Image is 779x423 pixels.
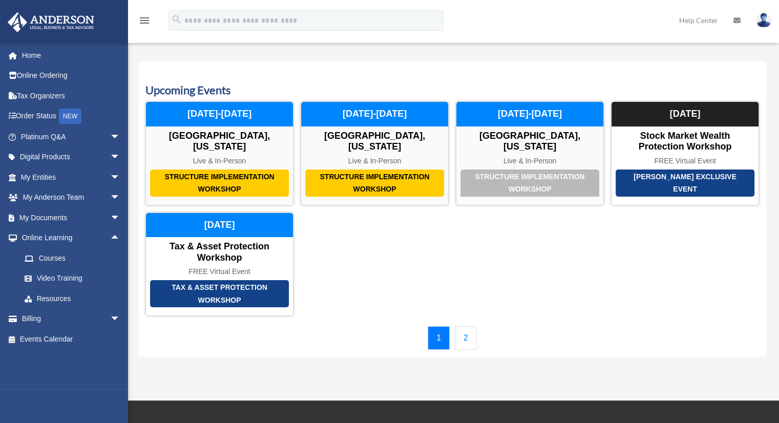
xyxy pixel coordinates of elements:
[456,131,603,153] div: [GEOGRAPHIC_DATA], [US_STATE]
[456,102,603,126] div: [DATE]-[DATE]
[7,86,136,106] a: Tax Organizers
[110,126,131,147] span: arrow_drop_down
[7,147,136,167] a: Digital Productsarrow_drop_down
[138,14,151,27] i: menu
[145,213,293,316] a: Tax & Asset Protection Workshop Tax & Asset Protection Workshop FREE Virtual Event [DATE]
[14,268,136,289] a: Video Training
[612,102,759,126] div: [DATE]
[7,66,136,86] a: Online Ordering
[460,170,599,197] div: Structure Implementation Workshop
[14,248,136,268] a: Courses
[146,213,293,238] div: [DATE]
[301,157,448,165] div: Live & In-Person
[7,329,131,349] a: Events Calendar
[110,207,131,228] span: arrow_drop_down
[59,109,81,124] div: NEW
[612,131,759,153] div: Stock Market Wealth Protection Workshop
[455,326,477,350] a: 2
[146,131,293,153] div: [GEOGRAPHIC_DATA], [US_STATE]
[145,82,759,98] h3: Upcoming Events
[110,167,131,188] span: arrow_drop_down
[14,288,136,309] a: Resources
[7,187,136,208] a: My Anderson Teamarrow_drop_down
[7,228,136,248] a: Online Learningarrow_drop_up
[428,326,450,350] a: 1
[146,157,293,165] div: Live & In-Person
[301,101,449,205] a: Structure Implementation Workshop [GEOGRAPHIC_DATA], [US_STATE] Live & In-Person [DATE]-[DATE]
[301,102,448,126] div: [DATE]-[DATE]
[7,45,136,66] a: Home
[146,102,293,126] div: [DATE]-[DATE]
[5,12,97,32] img: Anderson Advisors Platinum Portal
[756,13,771,28] img: User Pic
[146,241,293,263] div: Tax & Asset Protection Workshop
[7,106,136,127] a: Order StatusNEW
[146,267,293,276] div: FREE Virtual Event
[7,207,136,228] a: My Documentsarrow_drop_down
[456,101,604,205] a: Structure Implementation Workshop [GEOGRAPHIC_DATA], [US_STATE] Live & In-Person [DATE]-[DATE]
[616,170,754,197] div: [PERSON_NAME] Exclusive Event
[456,157,603,165] div: Live & In-Person
[171,14,182,25] i: search
[110,309,131,330] span: arrow_drop_down
[305,170,444,197] div: Structure Implementation Workshop
[145,101,293,205] a: Structure Implementation Workshop [GEOGRAPHIC_DATA], [US_STATE] Live & In-Person [DATE]-[DATE]
[7,309,136,329] a: Billingarrow_drop_down
[150,170,289,197] div: Structure Implementation Workshop
[7,126,136,147] a: Platinum Q&Aarrow_drop_down
[138,18,151,27] a: menu
[301,131,448,153] div: [GEOGRAPHIC_DATA], [US_STATE]
[7,167,136,187] a: My Entitiesarrow_drop_down
[110,228,131,249] span: arrow_drop_up
[110,187,131,208] span: arrow_drop_down
[150,280,289,307] div: Tax & Asset Protection Workshop
[110,147,131,168] span: arrow_drop_down
[612,157,759,165] div: FREE Virtual Event
[611,101,759,205] a: [PERSON_NAME] Exclusive Event Stock Market Wealth Protection Workshop FREE Virtual Event [DATE]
